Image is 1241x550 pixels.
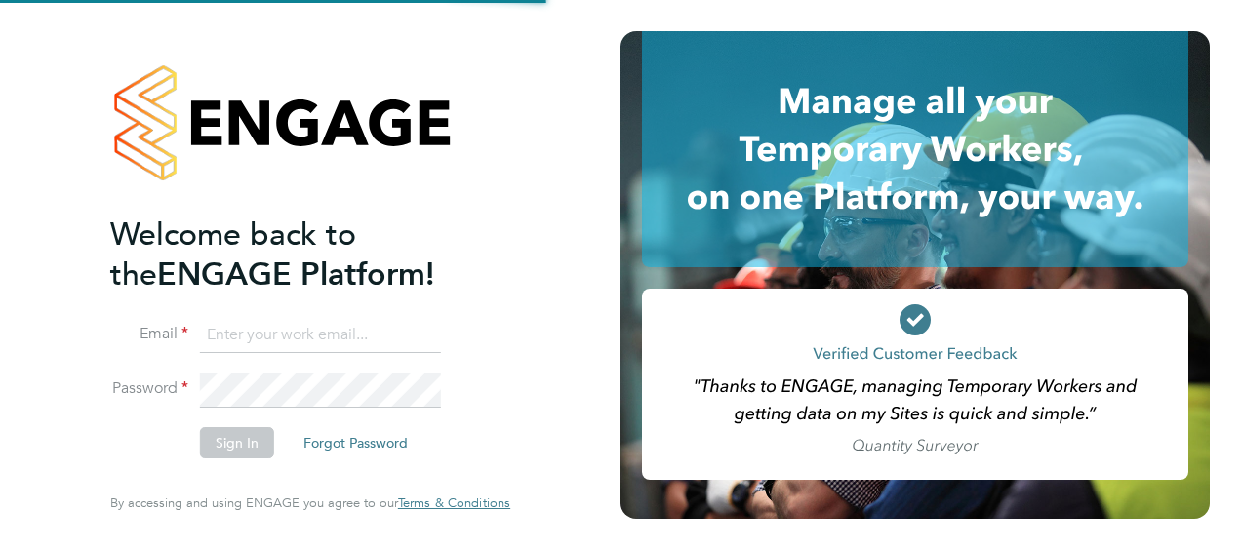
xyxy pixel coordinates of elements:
a: Terms & Conditions [398,495,510,511]
span: By accessing and using ENGAGE you agree to our [110,494,510,511]
input: Enter your work email... [200,318,441,353]
h2: ENGAGE Platform! [110,215,491,295]
label: Password [110,378,188,399]
label: Email [110,324,188,344]
span: Terms & Conditions [398,494,510,511]
button: Sign In [200,427,274,458]
button: Forgot Password [288,427,423,458]
span: Welcome back to the [110,216,356,294]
